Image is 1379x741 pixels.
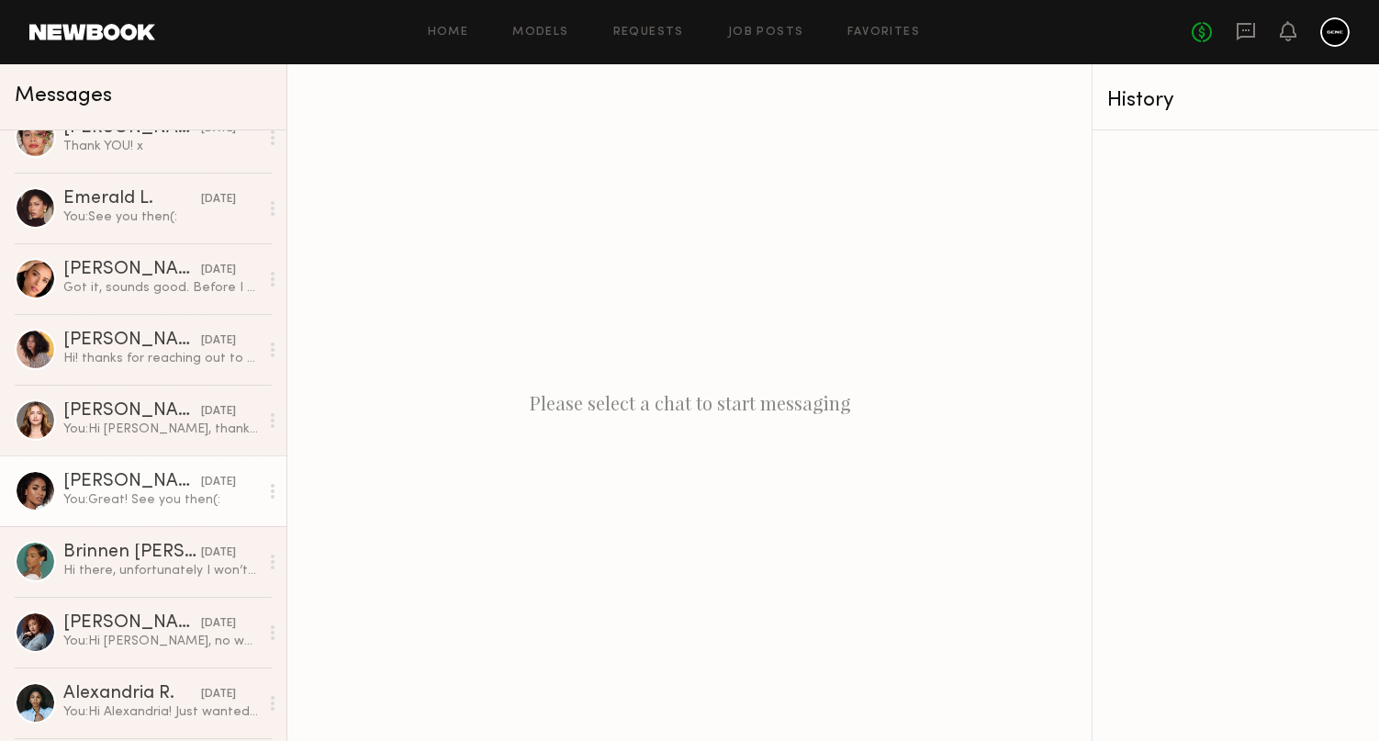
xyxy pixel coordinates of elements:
[201,615,236,633] div: [DATE]
[63,562,259,579] div: Hi there, unfortunately I won’t be able to make it out that way for the casting. Due to my transp...
[63,331,201,350] div: [PERSON_NAME]
[201,686,236,703] div: [DATE]
[201,403,236,421] div: [DATE]
[63,421,259,438] div: You: Hi [PERSON_NAME], thanks for your response! We're LA based (:
[201,191,236,208] div: [DATE]
[63,261,201,279] div: [PERSON_NAME]
[201,262,236,279] div: [DATE]
[201,545,236,562] div: [DATE]
[63,190,201,208] div: Emerald L.
[63,473,201,491] div: [PERSON_NAME]
[63,350,259,367] div: Hi! thanks for reaching out to me! what are the details of the job? Rate, usage, brand etc thanks...
[63,279,259,297] div: Got it, sounds good. Before I️ move forward with scheduling the casting could I️ please learn a b...
[63,544,201,562] div: Brinnen [PERSON_NAME]
[428,27,469,39] a: Home
[847,27,920,39] a: Favorites
[63,703,259,721] div: You: Hi Alexandria! Just wanted to check in to see if you were coming in [DATE], since our team i...
[63,491,259,509] div: You: Great! See you then(:
[63,138,259,155] div: Thank YOU! x
[63,685,201,703] div: Alexandria R.
[63,208,259,226] div: You: See you then(:
[1107,90,1364,111] div: History
[63,633,259,650] div: You: Hi [PERSON_NAME], no worries at all! 100% understandable! Thank you for your time (:
[728,27,804,39] a: Job Posts
[287,64,1092,741] div: Please select a chat to start messaging
[201,332,236,350] div: [DATE]
[512,27,568,39] a: Models
[613,27,684,39] a: Requests
[15,85,112,107] span: Messages
[63,402,201,421] div: [PERSON_NAME]
[63,614,201,633] div: [PERSON_NAME]
[201,474,236,491] div: [DATE]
